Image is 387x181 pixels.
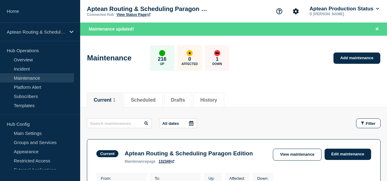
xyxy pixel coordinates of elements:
a: Edit maintenance [325,149,371,160]
p: All dates [162,121,179,126]
p: Down : [257,176,269,181]
p: To : [154,176,196,181]
p: Up [160,62,164,66]
p: Aptean Routing & Scheduling Paragon Edition [87,5,209,13]
button: Drafts [171,97,185,103]
span: Maintenance updated! [89,27,134,31]
div: up [159,50,165,56]
a: Add maintenance [333,52,380,64]
input: Search maintenances [87,118,152,128]
button: Close banner [373,26,381,33]
p: 0 [188,56,191,62]
p: Aptean Routing & Scheduling Paragon Edition [7,29,65,34]
p: 216 [158,56,166,62]
button: Current 1 [94,97,116,103]
a: View maintenance [273,149,321,161]
div: down [214,50,220,56]
span: 1 [113,97,116,103]
button: History [200,97,217,103]
p: 1 [216,56,218,62]
p: Up : [208,176,217,181]
div: Current [100,151,115,156]
span: maintenance [125,159,147,164]
p: D [PERSON_NAME] [308,12,372,16]
p: Affected : [229,176,245,181]
a: View Status Page [117,13,151,17]
div: affected [187,50,193,56]
button: Account settings [289,5,302,18]
p: page [125,159,155,164]
a: 132349 [158,159,174,164]
button: Scheduled [131,97,156,103]
span: Filter [366,121,376,126]
p: Connected Hub [87,13,114,17]
p: Affected [181,62,198,66]
button: Support [273,5,286,18]
button: Filter [356,118,381,128]
button: Aptean Production Status [308,6,380,12]
h1: Maintenance [87,54,132,62]
button: All dates [159,118,197,128]
p: From : [101,176,143,181]
p: Down [212,62,222,66]
h3: Aptean Routing & Scheduling Paragon Edition [125,150,253,157]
